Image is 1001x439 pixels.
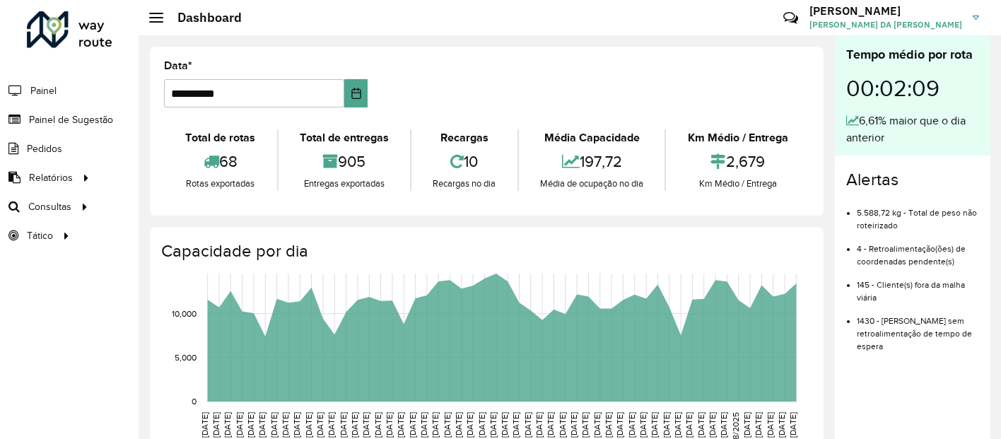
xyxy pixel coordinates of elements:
span: Pedidos [27,141,62,156]
text: [DATE] [327,412,336,438]
text: [DATE] [339,412,348,438]
text: [DATE] [315,412,324,438]
text: 5,000 [175,353,197,362]
text: [DATE] [396,412,405,438]
div: Média Capacidade [522,129,662,146]
text: [DATE] [650,412,659,438]
text: [DATE] [246,412,255,438]
div: 68 [168,146,274,177]
label: Data [164,57,192,74]
div: Total de rotas [168,129,274,146]
text: [DATE] [361,412,370,438]
div: 2,679 [669,146,806,177]
span: [PERSON_NAME] DA [PERSON_NAME] [809,18,962,31]
text: [DATE] [673,412,682,438]
div: Km Médio / Entrega [669,129,806,146]
span: Painel [30,83,57,98]
text: [DATE] [350,412,359,438]
text: [DATE] [200,412,209,438]
text: [DATE] [419,412,428,438]
text: [DATE] [488,412,498,438]
text: [DATE] [304,412,313,438]
text: [DATE] [754,412,763,438]
text: [DATE] [742,412,751,438]
text: [DATE] [454,412,463,438]
text: [DATE] [477,412,486,438]
div: 00:02:09 [846,64,979,112]
h4: Capacidade por dia [161,241,809,262]
text: [DATE] [719,412,728,438]
text: [DATE] [385,412,394,438]
text: [DATE] [211,412,221,438]
text: [DATE] [546,412,555,438]
text: [DATE] [638,412,648,438]
div: Tempo médio por rota [846,45,979,64]
text: [DATE] [292,412,301,438]
li: 5.588,72 kg - Total de peso não roteirizado [857,196,979,232]
div: Rotas exportadas [168,177,274,191]
text: [DATE] [408,412,417,438]
text: [DATE] [373,412,382,438]
text: [DATE] [696,412,706,438]
button: Choose Date [344,79,368,107]
text: [DATE] [662,412,671,438]
span: Consultas [28,199,71,214]
div: 905 [282,146,407,177]
text: [DATE] [534,412,544,438]
text: [DATE] [223,412,232,438]
text: [DATE] [627,412,636,438]
text: [DATE] [465,412,474,438]
span: Relatórios [29,170,73,185]
div: Média de ocupação no dia [522,177,662,191]
text: [DATE] [431,412,440,438]
div: Recargas [415,129,514,146]
span: Painel de Sugestão [29,112,113,127]
h4: Alertas [846,170,979,190]
h2: Dashboard [163,10,242,25]
text: [DATE] [604,412,613,438]
a: Contato Rápido [775,3,806,33]
text: [DATE] [592,412,602,438]
h3: [PERSON_NAME] [809,4,962,18]
text: [DATE] [235,412,244,438]
div: Entregas exportadas [282,177,407,191]
li: 4 - Retroalimentação(ões) de coordenadas pendente(s) [857,232,979,268]
text: 10,000 [172,309,197,318]
text: [DATE] [281,412,290,438]
div: 10 [415,146,514,177]
div: Km Médio / Entrega [669,177,806,191]
text: [DATE] [500,412,509,438]
div: 6,61% maior que o dia anterior [846,112,979,146]
text: [DATE] [269,412,279,438]
li: 1430 - [PERSON_NAME] sem retroalimentação de tempo de espera [857,304,979,353]
text: [DATE] [777,412,786,438]
text: [DATE] [684,412,693,438]
text: [DATE] [615,412,624,438]
text: [DATE] [558,412,567,438]
li: 145 - Cliente(s) fora da malha viária [857,268,979,304]
text: [DATE] [766,412,775,438]
div: 197,72 [522,146,662,177]
text: [DATE] [569,412,578,438]
text: [DATE] [580,412,590,438]
text: [DATE] [443,412,452,438]
span: Tático [27,228,53,243]
text: 0 [192,397,197,406]
text: [DATE] [257,412,267,438]
text: [DATE] [511,412,520,438]
div: Total de entregas [282,129,407,146]
div: Recargas no dia [415,177,514,191]
text: [DATE] [523,412,532,438]
text: [DATE] [708,412,717,438]
text: [DATE] [788,412,797,438]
